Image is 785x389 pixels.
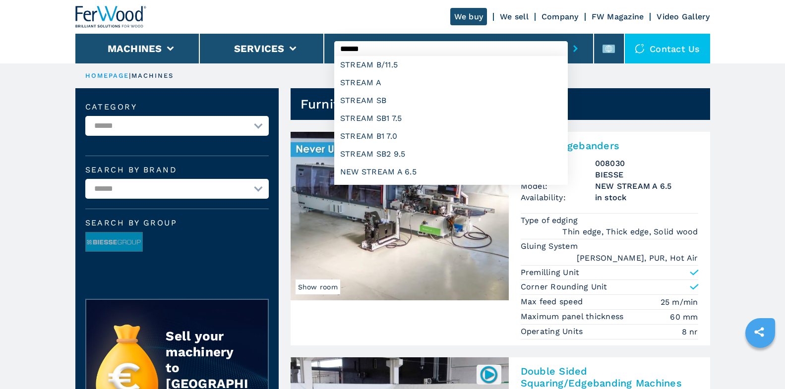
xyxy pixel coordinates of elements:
[291,132,509,300] img: Single Edgebanders BIESSE NEW STREAM A 6.5
[577,252,698,264] em: [PERSON_NAME], PUR, Hot Air
[334,145,568,163] div: STREAM SB2 9.5
[334,92,568,110] div: STREAM SB
[592,12,644,21] a: FW Magazine
[595,180,698,192] h3: NEW STREAM A 6.5
[129,72,131,79] span: |
[562,226,698,237] em: Thin edge, Thick edge, Solid wood
[635,44,645,54] img: Contact us
[86,232,142,252] img: image
[521,192,595,203] span: Availability:
[625,34,710,63] div: Contact us
[334,56,568,74] div: STREAM B/11.5
[521,215,581,226] p: Type of edging
[234,43,285,55] button: Services
[682,326,698,337] em: 8 nr
[595,192,698,203] span: in stock
[542,12,579,21] a: Company
[479,365,498,384] img: 007641
[568,37,583,60] button: submit-button
[661,296,698,308] em: 25 m/min
[595,158,698,169] h3: 008030
[521,296,586,307] p: Max feed speed
[747,320,772,344] a: sharethis
[85,219,269,227] span: Search by group
[301,96,500,112] h1: Furniture Production Machines
[334,163,568,181] div: NEW STREAM A 6.5
[296,279,340,294] span: Show room
[521,311,626,322] p: Maximum panel thickness
[85,72,129,79] a: HOMEPAGE
[521,281,607,292] p: Corner Rounding Unit
[85,103,269,111] label: Category
[657,12,710,21] a: Video Gallery
[450,8,487,25] a: We buy
[131,71,174,80] p: machines
[743,344,778,382] iframe: Chat
[595,169,698,180] h3: BIESSE
[108,43,162,55] button: Machines
[521,241,581,252] p: Gluing System
[85,166,269,174] label: Search by brand
[521,326,586,337] p: Operating Units
[521,140,698,152] h2: Single Edgebanders
[334,74,568,92] div: STREAM A
[521,180,595,192] span: Model:
[291,132,710,345] a: Single Edgebanders BIESSE NEW STREAM A 6.5Show roomSingle EdgebandersCode:008030Brand:BIESSEModel...
[334,110,568,127] div: STREAM SB1 7.5
[521,365,698,389] h2: Double Sided Squaring/Edgebanding Machines
[670,311,698,323] em: 60 mm
[500,12,529,21] a: We sell
[521,267,580,278] p: Premilling Unit
[75,6,147,28] img: Ferwood
[334,127,568,145] div: STREAM B1 7.0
